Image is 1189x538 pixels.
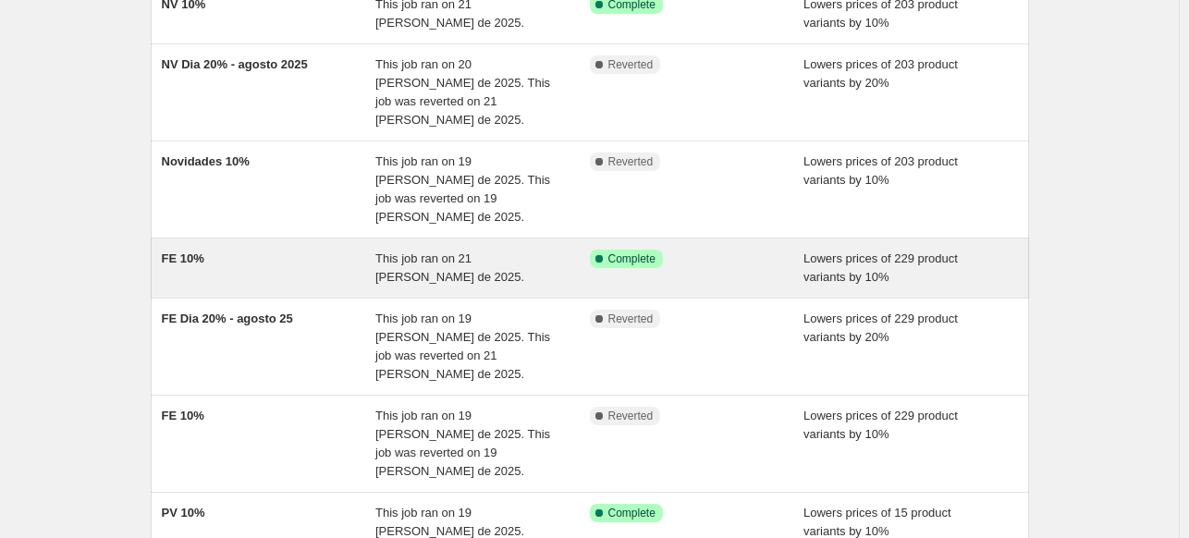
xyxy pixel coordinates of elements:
span: NV Dia 20% - agosto 2025 [162,57,308,71]
span: Lowers prices of 15 product variants by 10% [803,506,951,538]
span: This job ran on 19 [PERSON_NAME] de 2025. This job was reverted on 19 [PERSON_NAME] de 2025. [375,154,550,224]
span: Lowers prices of 229 product variants by 20% [803,312,958,344]
span: Complete [608,506,656,520]
span: Reverted [608,57,654,72]
span: Complete [608,251,656,266]
span: Reverted [608,154,654,169]
span: Reverted [608,409,654,423]
span: Novidades 10% [162,154,250,168]
span: Lowers prices of 229 product variants by 10% [803,251,958,284]
span: This job ran on 20 [PERSON_NAME] de 2025. This job was reverted on 21 [PERSON_NAME] de 2025. [375,57,550,127]
span: FE Dia 20% - agosto 25 [162,312,293,325]
span: This job ran on 21 [PERSON_NAME] de 2025. [375,251,524,284]
span: This job ran on 19 [PERSON_NAME] de 2025. This job was reverted on 21 [PERSON_NAME] de 2025. [375,312,550,381]
span: FE 10% [162,409,204,422]
span: Reverted [608,312,654,326]
span: This job ran on 19 [PERSON_NAME] de 2025. [375,506,524,538]
span: Lowers prices of 203 product variants by 10% [803,154,958,187]
span: Lowers prices of 203 product variants by 20% [803,57,958,90]
span: Lowers prices of 229 product variants by 10% [803,409,958,441]
span: This job ran on 19 [PERSON_NAME] de 2025. This job was reverted on 19 [PERSON_NAME] de 2025. [375,409,550,478]
span: PV 10% [162,506,205,520]
span: FE 10% [162,251,204,265]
